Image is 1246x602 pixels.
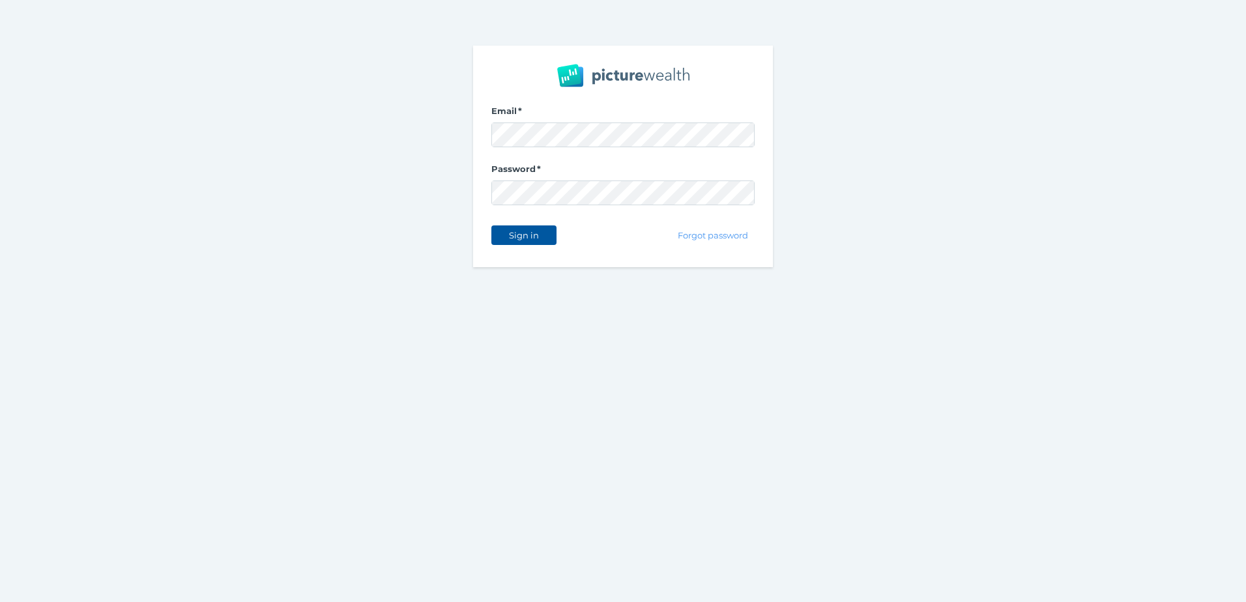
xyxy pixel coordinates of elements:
img: PW [557,64,689,87]
button: Forgot password [672,225,755,245]
span: Forgot password [673,230,754,240]
button: Sign in [491,225,557,245]
span: Sign in [503,230,544,240]
label: Email [491,106,755,122]
label: Password [491,164,755,180]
